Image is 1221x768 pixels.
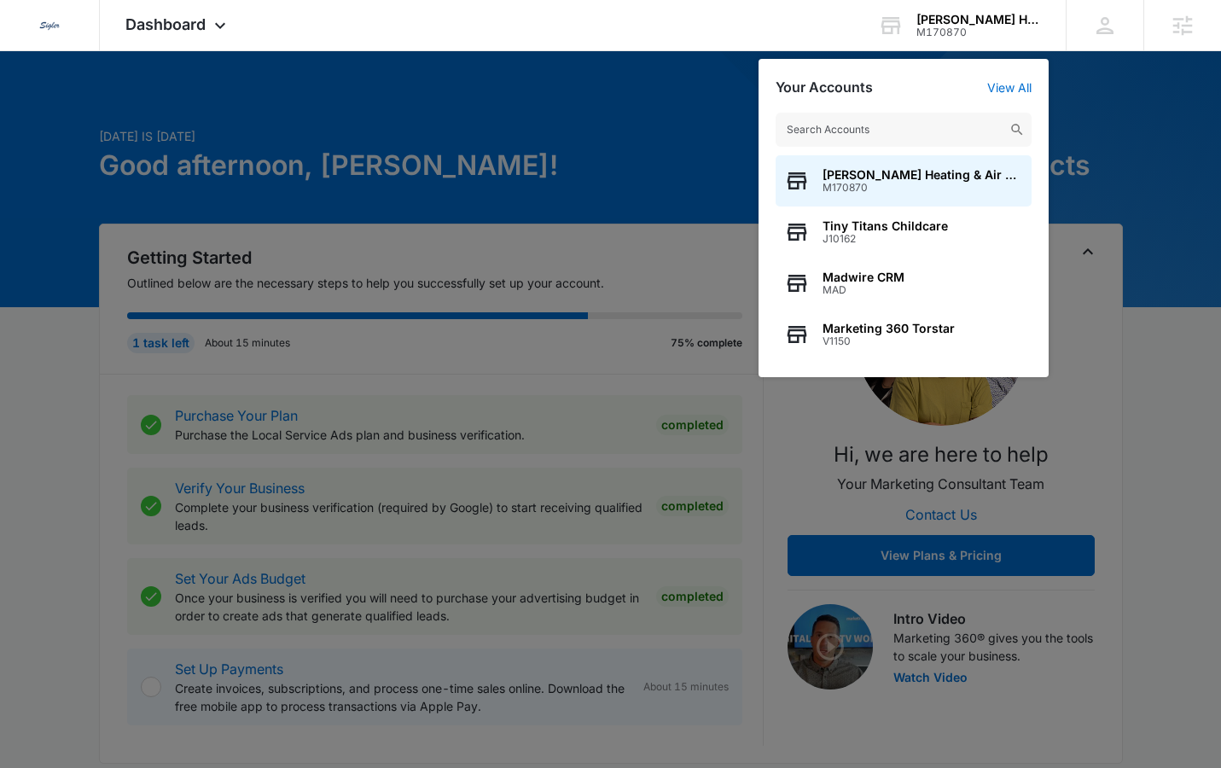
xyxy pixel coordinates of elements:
span: Tiny Titans Childcare [823,219,948,233]
div: Keywords by Traffic [189,101,288,112]
span: J10162 [823,233,948,245]
button: Tiny Titans ChildcareJ10162 [776,207,1032,258]
span: MAD [823,284,904,296]
div: v 4.0.25 [48,27,84,41]
h2: Your Accounts [776,79,873,96]
span: [PERSON_NAME] Heating & Air Conditioning [823,168,1023,182]
div: account id [916,26,1041,38]
div: account name [916,13,1041,26]
img: website_grey.svg [27,44,41,58]
button: Madwire CRMMAD [776,258,1032,309]
span: Dashboard [125,15,206,33]
img: Sigler Corporate [34,10,65,41]
a: View All [987,80,1032,95]
span: Marketing 360 Torstar [823,322,955,335]
input: Search Accounts [776,113,1032,147]
span: Madwire CRM [823,271,904,284]
img: tab_domain_overview_orange.svg [46,99,60,113]
span: V1150 [823,335,955,347]
span: M170870 [823,182,1023,194]
button: [PERSON_NAME] Heating & Air ConditioningM170870 [776,155,1032,207]
div: Domain Overview [65,101,153,112]
img: tab_keywords_by_traffic_grey.svg [170,99,183,113]
img: logo_orange.svg [27,27,41,41]
div: Domain: [DOMAIN_NAME] [44,44,188,58]
button: Marketing 360 TorstarV1150 [776,309,1032,360]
